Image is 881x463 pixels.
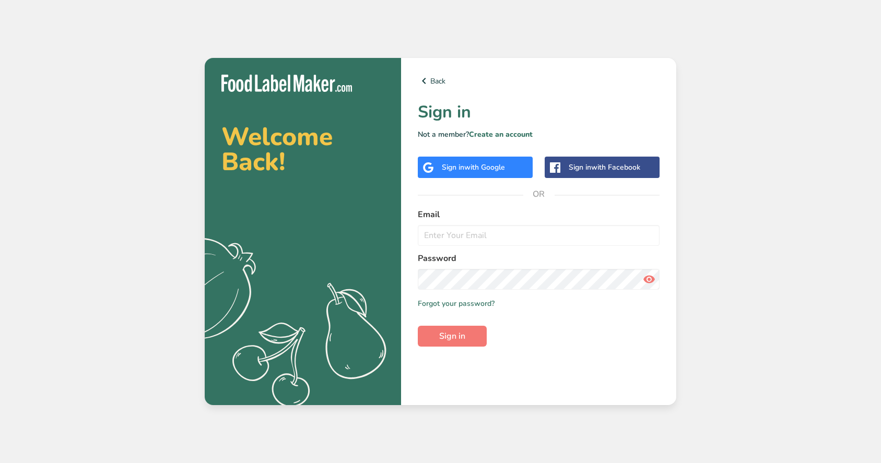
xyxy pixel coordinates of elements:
span: Sign in [439,330,465,342]
input: Enter Your Email [418,225,660,246]
span: OR [523,179,555,210]
label: Password [418,252,660,265]
div: Sign in [442,162,505,173]
button: Sign in [418,326,487,347]
a: Create an account [469,129,533,139]
a: Forgot your password? [418,298,495,309]
span: with Google [464,162,505,172]
h1: Sign in [418,100,660,125]
img: Food Label Maker [221,75,352,92]
h2: Welcome Back! [221,124,384,174]
div: Sign in [569,162,640,173]
a: Back [418,75,660,87]
label: Email [418,208,660,221]
p: Not a member? [418,129,660,140]
span: with Facebook [591,162,640,172]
